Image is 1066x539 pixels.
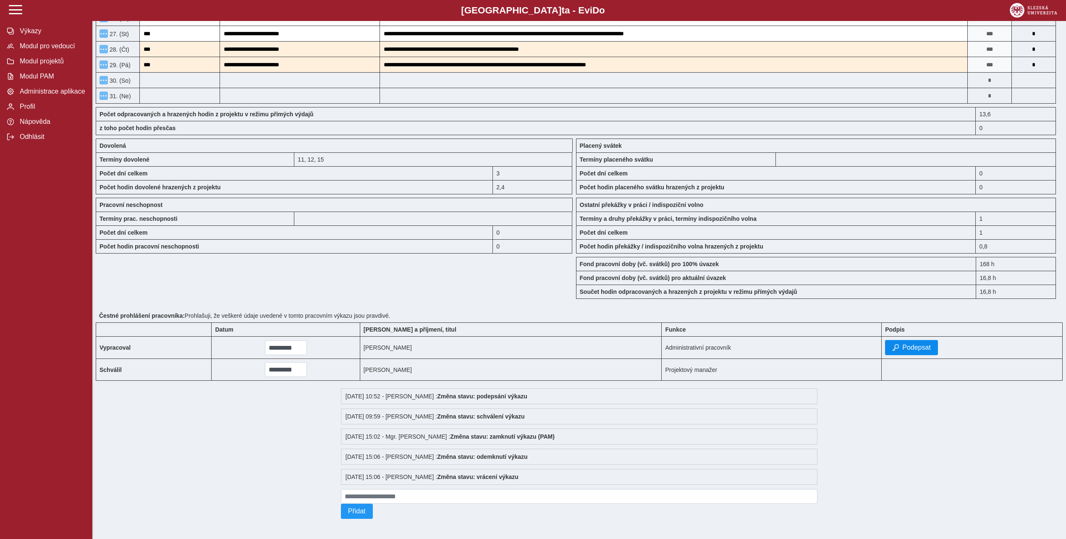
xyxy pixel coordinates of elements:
div: 0 [976,180,1056,194]
b: Pracovní neschopnost [100,201,162,208]
span: o [599,5,605,16]
td: [PERSON_NAME] [360,337,662,359]
div: 168 h [976,257,1056,271]
b: Změna stavu: odemknutí výkazu [437,453,528,460]
b: Součet hodin odpracovaných a hrazených z projektu v režimu přímých výdajů [580,288,797,295]
button: Menu [100,29,108,38]
div: 0 [493,239,572,254]
span: Administrace aplikace [17,88,85,95]
div: [DATE] 15:06 - [PERSON_NAME] : [341,449,818,465]
span: Odhlásit [17,133,85,141]
b: Fond pracovní doby (vč. svátků) pro 100% úvazek [580,261,719,267]
b: Termíny a druhy překážky v práci, termíny indispozičního volna [580,215,757,222]
div: 2,4 [493,180,572,194]
b: Počet dní celkem [580,170,628,177]
span: 31. (Ne) [108,93,131,99]
b: [GEOGRAPHIC_DATA] a - Evi [25,5,1041,16]
button: Menu [100,76,108,84]
b: Ostatní překážky v práci / indispoziční volno [580,201,704,208]
div: [DATE] 15:06 - [PERSON_NAME] : [341,469,818,485]
button: Menu [100,45,108,53]
b: Datum [215,326,233,333]
b: Termíny placeného svátku [580,156,653,163]
span: Modul PAM [17,73,85,80]
b: Počet hodin překážky / indispozičního volna hrazených z projektu [580,243,763,250]
b: Změna stavu: podepsání výkazu [437,393,527,400]
b: Počet dní celkem [100,229,147,236]
button: Menu [100,60,108,69]
b: Počet hodin pracovní neschopnosti [100,243,199,250]
button: Menu [100,92,108,100]
div: 3 [493,166,572,180]
img: logo_web_su.png [1010,3,1057,18]
div: 0 [976,121,1056,135]
div: 1 [976,212,1056,225]
b: Počet dní celkem [580,229,628,236]
div: [DATE] 15:02 - Mgr. [PERSON_NAME] : [341,429,818,445]
div: 13,6 [976,107,1056,121]
b: Dovolená [100,142,126,149]
b: [PERSON_NAME] a příjmení, titul [364,326,456,333]
span: Nápověda [17,118,85,126]
b: Podpis [885,326,905,333]
div: 16,8 h [976,285,1056,299]
div: 11, 12, 15 [294,152,572,166]
span: 28. (Čt) [108,46,129,53]
span: 30. (So) [108,77,131,84]
b: Vypracoval [100,344,131,351]
td: [PERSON_NAME] [360,359,662,381]
b: Funkce [665,326,686,333]
b: Změna stavu: schválení výkazu [437,413,525,420]
b: Placený svátek [580,142,622,149]
b: Termíny prac. neschopnosti [100,215,178,222]
span: t [561,5,564,16]
div: 16,8 h [976,271,1056,285]
div: 0 [493,225,572,239]
div: 1 [976,225,1056,239]
div: 0,8 [976,239,1056,254]
b: Čestné prohlášení pracovníka: [99,312,185,319]
span: Modul projektů [17,58,85,65]
b: Termíny dovolené [100,156,149,163]
span: Profil [17,103,85,110]
b: Změna stavu: vrácení výkazu [437,474,519,480]
b: Schválil [100,366,122,373]
b: Počet hodin placeného svátku hrazených z projektu [580,184,725,191]
span: 27. (St) [108,31,129,37]
td: Projektový manažer [662,359,882,381]
div: [DATE] 09:59 - [PERSON_NAME] : [341,408,818,424]
div: Prohlašuji, že veškeré údaje uvedené v tomto pracovním výkazu jsou pravdivé. [96,309,1063,322]
span: Modul pro vedoucí [17,42,85,50]
span: Podepsat [902,344,931,351]
b: z toho počet hodin přesčas [100,125,175,131]
span: D [592,5,599,16]
div: 0 [976,166,1056,180]
b: Fond pracovní doby (vč. svátků) pro aktuální úvazek [580,275,726,281]
div: [DATE] 10:52 - [PERSON_NAME] : [341,388,818,404]
span: 29. (Pá) [108,62,131,68]
button: Podepsat [885,340,938,355]
button: Přidat [341,504,373,519]
b: Počet odpracovaných a hrazených hodin z projektu v režimu přímých výdajů [100,111,314,118]
span: Výkazy [17,27,85,35]
span: Přidat [348,508,366,515]
td: Administrativní pracovník [662,337,882,359]
b: Počet hodin dovolené hrazených z projektu [100,184,221,191]
b: Změna stavu: zamknutí výkazu (PAM) [450,433,555,440]
b: Počet dní celkem [100,170,147,177]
